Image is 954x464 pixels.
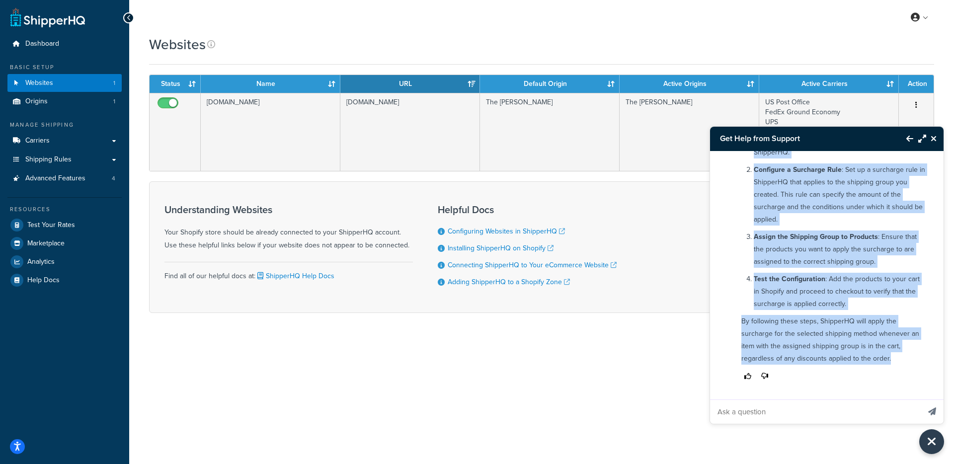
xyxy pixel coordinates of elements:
span: Marketplace [27,239,65,248]
button: Maximize Resource Center [913,127,926,150]
span: Origins [25,97,48,106]
a: Advanced Features 4 [7,169,122,188]
a: Adding ShipperHQ to a Shopify Zone [448,277,570,287]
th: Status: activate to sort column ascending [150,75,201,93]
td: [DOMAIN_NAME] [201,93,340,171]
strong: Assign the Shipping Group to Products [754,232,878,242]
a: Websites 1 [7,74,122,92]
a: Carriers [7,132,122,150]
td: The [PERSON_NAME] [480,93,620,171]
a: Connecting ShipperHQ to Your eCommerce Website [448,260,617,270]
div: Find all of our helpful docs at: [164,262,413,283]
div: Your Shopify store should be already connected to your ShipperHQ account. Use these helpful links... [164,204,413,252]
a: ShipperHQ Help Docs [255,271,334,281]
button: Thumbs down [758,370,771,383]
span: Shipping Rules [25,155,72,164]
th: URL: activate to sort column ascending [340,75,480,93]
button: Thumbs up [741,370,754,383]
p: : Ensure that the products you want to apply the surcharge to are assigned to the correct shippin... [754,231,926,268]
li: Origins [7,92,122,111]
span: 4 [112,174,115,183]
span: Analytics [27,258,55,266]
li: Advanced Features [7,169,122,188]
a: ShipperHQ Home [10,7,85,27]
button: Close Resource Center [919,429,944,454]
td: [DOMAIN_NAME] [340,93,480,171]
span: Advanced Features [25,174,85,183]
a: Marketplace [7,234,122,252]
span: Test Your Rates [27,221,75,230]
div: Basic Setup [7,63,122,72]
h3: Helpful Docs [438,204,617,215]
span: Dashboard [25,40,59,48]
strong: Test the Configuration [754,274,825,284]
h3: Get Help from Support [710,127,896,151]
div: Manage Shipping [7,121,122,129]
a: Analytics [7,253,122,271]
strong: Configure a Surcharge Rule [754,164,842,175]
span: Carriers [25,137,50,145]
li: Websites [7,74,122,92]
a: Shipping Rules [7,151,122,169]
span: 1 [113,79,115,87]
span: Help Docs [27,276,60,285]
th: Name: activate to sort column ascending [201,75,340,93]
button: Back to Resource Center [896,127,913,150]
a: Installing ShipperHQ on Shopify [448,243,554,253]
button: Close Resource Center [926,133,944,145]
p: By following these steps, ShipperHQ will apply the surcharge for the selected shipping method whe... [741,315,926,365]
input: Ask a question [710,400,920,424]
td: The [PERSON_NAME] [620,93,759,171]
th: Active Carriers: activate to sort column ascending [759,75,899,93]
h3: Understanding Websites [164,204,413,215]
p: : Set up a surcharge rule in ShipperHQ that applies to the shipping group you created. This rule ... [754,163,926,226]
h1: Websites [149,35,206,54]
a: Help Docs [7,271,122,289]
th: Action [899,75,934,93]
a: Dashboard [7,35,122,53]
button: Send message [921,399,944,424]
p: : Add the products to your cart in Shopify and proceed to checkout to verify that the surcharge i... [754,273,926,310]
a: Test Your Rates [7,216,122,234]
span: Websites [25,79,53,87]
a: Configuring Websites in ShipperHQ [448,226,565,236]
th: Active Origins: activate to sort column ascending [620,75,759,93]
th: Default Origin: activate to sort column ascending [480,75,620,93]
td: US Post Office FedEx Ground Economy UPS FedEx® Hold At Location Curbside Pickup Freight Carrier F... [759,93,899,171]
span: 1 [113,97,115,106]
a: Origins 1 [7,92,122,111]
div: Resources [7,205,122,214]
